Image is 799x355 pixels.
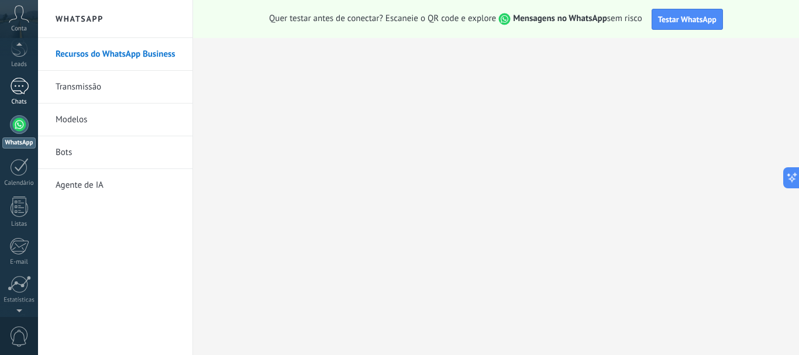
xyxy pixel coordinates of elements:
a: Agente de IA [56,169,181,202]
a: Recursos do WhatsApp Business [56,38,181,71]
div: Listas [2,220,36,228]
span: Quer testar antes de conectar? Escaneie o QR code e explore sem risco [269,13,642,25]
li: Transmissão [38,71,192,104]
li: Modelos [38,104,192,136]
div: Leads [2,61,36,68]
span: Testar WhatsApp [658,14,717,25]
li: Agente de IA [38,169,192,201]
strong: Mensagens no WhatsApp [513,13,607,24]
div: Chats [2,98,36,106]
a: Bots [56,136,181,169]
li: Recursos do WhatsApp Business [38,38,192,71]
div: E-mail [2,259,36,266]
div: WhatsApp [2,137,36,149]
button: Testar WhatsApp [652,9,723,30]
div: Calendário [2,180,36,187]
div: Estatísticas [2,297,36,304]
a: Modelos [56,104,181,136]
span: Conta [11,25,27,33]
a: Transmissão [56,71,181,104]
li: Bots [38,136,192,169]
